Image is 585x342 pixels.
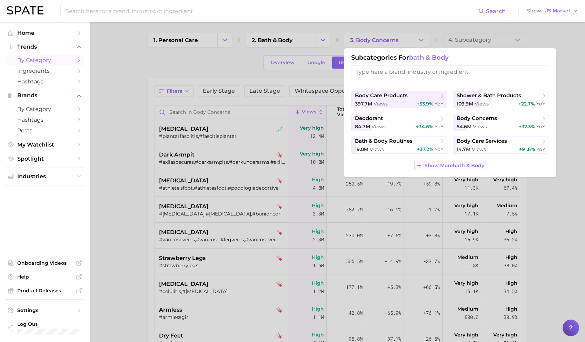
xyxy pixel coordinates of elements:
[17,106,72,112] span: by Category
[416,123,433,130] span: +34.6%
[518,101,535,107] span: +22.7%
[17,141,72,148] span: My Watchlist
[6,285,84,296] a: Product Releases
[374,101,388,107] span: views
[355,115,383,122] span: deodorant
[17,68,72,74] span: Ingredients
[6,272,84,282] a: Help
[519,146,535,152] span: +91.6%
[457,123,472,130] span: 54.6m
[17,127,72,134] span: Posts
[486,8,506,14] span: Search
[17,173,72,180] span: Industries
[475,101,489,107] span: views
[355,101,372,107] span: 397.7m
[544,9,571,13] span: US Market
[457,138,507,144] span: body care services
[453,91,549,108] button: shower & bath products109.9m views+22.7% YoY
[435,123,444,130] span: YoY
[6,125,84,136] a: Posts
[536,101,545,107] span: YoY
[6,305,84,315] a: Settings
[417,101,433,107] span: +53.9%
[6,171,84,182] button: Industries
[17,321,88,327] span: Log Out
[425,163,484,169] span: Show More bath & body
[65,5,478,17] input: Search here for a brand, industry, or ingredient
[17,117,72,123] span: Hashtags
[6,139,84,150] a: My Watchlist
[435,146,444,152] span: YoY
[351,91,447,108] button: body care products397.7m views+53.9% YoY
[355,146,368,152] span: 19.0m
[525,7,580,16] button: ShowUS Market
[519,123,535,130] span: +32.3%
[371,123,386,130] span: views
[355,123,370,130] span: 84.7m
[417,146,433,152] span: +37.2%
[17,92,72,99] span: Brands
[453,137,549,154] button: body care services14.7m views+91.6% YoY
[536,146,545,152] span: YoY
[351,54,549,61] h1: Subcategories for
[6,76,84,87] a: Hashtags
[7,6,43,14] img: SPATE
[536,123,545,130] span: YoY
[457,101,473,107] span: 109.9m
[17,288,72,294] span: Product Releases
[6,258,84,268] a: Onboarding Videos
[527,9,542,13] span: Show
[17,30,72,36] span: Home
[6,66,84,76] a: Ingredients
[472,146,486,152] span: views
[409,54,448,61] span: bath & body
[6,319,84,336] a: Log out. Currently logged in with e-mail kerianne.adler@unilever.com.
[414,161,486,170] button: Show Morebath & body
[17,274,72,280] span: Help
[457,115,497,122] span: body concerns
[6,55,84,66] a: by Category
[355,138,413,144] span: bath & body routines
[355,92,408,99] span: body care products
[17,260,72,266] span: Onboarding Videos
[351,137,447,154] button: bath & body routines19.0m views+37.2% YoY
[17,78,72,85] span: Hashtags
[17,307,72,313] span: Settings
[453,114,549,131] button: body concerns54.6m views+32.3% YoY
[17,44,72,50] span: Trends
[6,28,84,38] a: Home
[370,146,384,152] span: views
[351,114,447,131] button: deodorant84.7m views+34.6% YoY
[473,123,487,130] span: views
[6,153,84,164] a: Spotlight
[351,66,549,78] input: Type here a brand, industry or ingredient
[457,146,470,152] span: 14.7m
[17,57,72,63] span: by Category
[6,104,84,114] a: by Category
[6,90,84,101] button: Brands
[435,101,444,107] span: YoY
[17,155,72,162] span: Spotlight
[6,42,84,52] button: Trends
[457,92,521,99] span: shower & bath products
[6,114,84,125] a: Hashtags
